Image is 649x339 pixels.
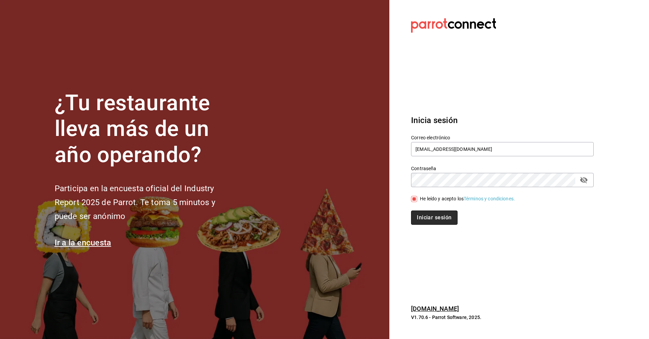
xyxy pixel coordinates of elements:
button: Iniciar sesión [411,211,457,225]
h2: Participa en la encuesta oficial del Industry Report 2025 de Parrot. Te toma 5 minutos y puede se... [55,182,238,223]
a: [DOMAIN_NAME] [411,305,459,312]
div: He leído y acepto los [420,195,515,202]
a: Ir a la encuesta [55,238,111,247]
button: passwordField [578,174,590,186]
h1: ¿Tu restaurante lleva más de un año operando? [55,90,238,168]
label: Correo electrónico [411,135,594,140]
label: Contraseña [411,166,594,171]
input: Ingresa tu correo electrónico [411,142,594,156]
a: Términos y condiciones. [464,196,515,201]
h3: Inicia sesión [411,114,594,126]
p: V1.70.6 - Parrot Software, 2025. [411,314,594,321]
